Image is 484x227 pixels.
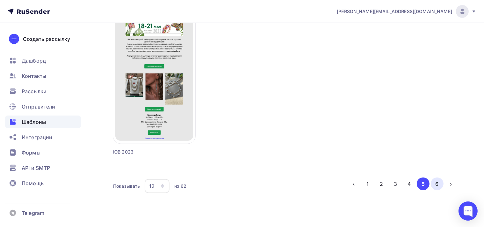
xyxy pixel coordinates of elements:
[5,85,81,98] a: Рассылки
[5,116,81,128] a: Шаблоны
[337,5,476,18] a: [PERSON_NAME][EMAIL_ADDRESS][DOMAIN_NAME]
[113,149,175,155] div: ЮВ 2023
[22,149,40,156] span: Формы
[22,57,46,64] span: Дашборд
[22,133,52,141] span: Интеграции
[5,54,81,67] a: Дашборд
[403,178,416,190] button: Go to page 4
[5,146,81,159] a: Формы
[22,103,55,110] span: Отправители
[361,178,374,190] button: Go to page 1
[22,72,46,80] span: Контакты
[444,178,457,190] button: Go to next page
[389,178,402,190] button: Go to page 3
[5,100,81,113] a: Отправители
[348,178,458,190] ul: Pagination
[174,183,186,189] div: из 62
[144,179,170,193] button: 12
[417,178,430,190] button: Go to page 5
[375,178,388,190] button: Go to page 2
[5,70,81,82] a: Контакты
[22,164,50,172] span: API и SMTP
[22,87,47,95] span: Рассылки
[431,178,444,190] button: Go to page 6
[23,35,70,43] div: Создать рассылку
[22,179,44,187] span: Помощь
[113,183,140,189] div: Показывать
[348,178,360,190] button: Go to previous page
[149,182,155,190] div: 12
[22,118,46,126] span: Шаблоны
[337,8,452,15] span: [PERSON_NAME][EMAIL_ADDRESS][DOMAIN_NAME]
[22,209,44,217] span: Telegram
